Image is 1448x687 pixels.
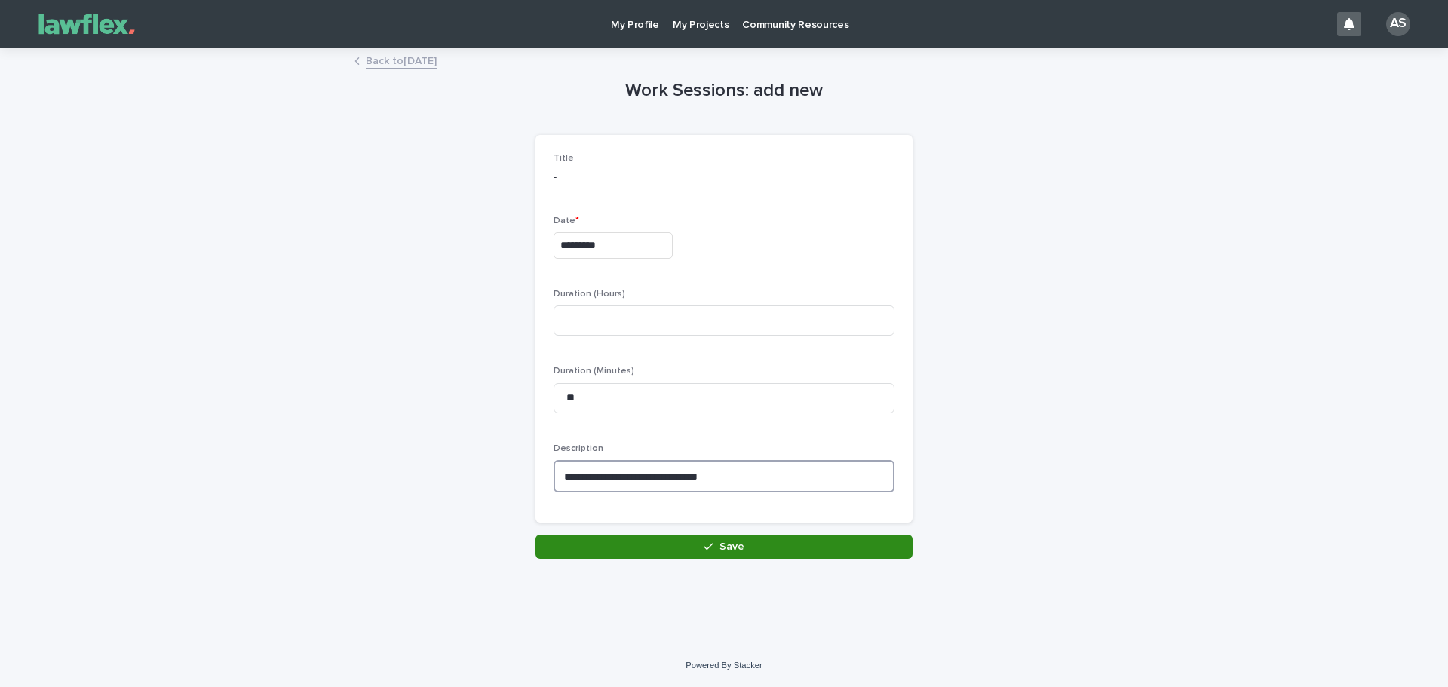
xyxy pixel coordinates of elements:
span: Save [719,541,744,552]
img: Gnvw4qrBSHOAfo8VMhG6 [30,9,143,39]
div: AS [1386,12,1410,36]
a: Back to[DATE] [366,51,437,69]
span: Duration (Minutes) [554,367,634,376]
a: Powered By Stacker [686,661,762,670]
h1: Work Sessions: add new [535,80,913,102]
button: Save [535,535,913,559]
span: Duration (Hours) [554,290,625,299]
span: Title [554,154,574,163]
p: - [554,170,894,186]
span: Description [554,444,603,453]
span: Date [554,216,579,225]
